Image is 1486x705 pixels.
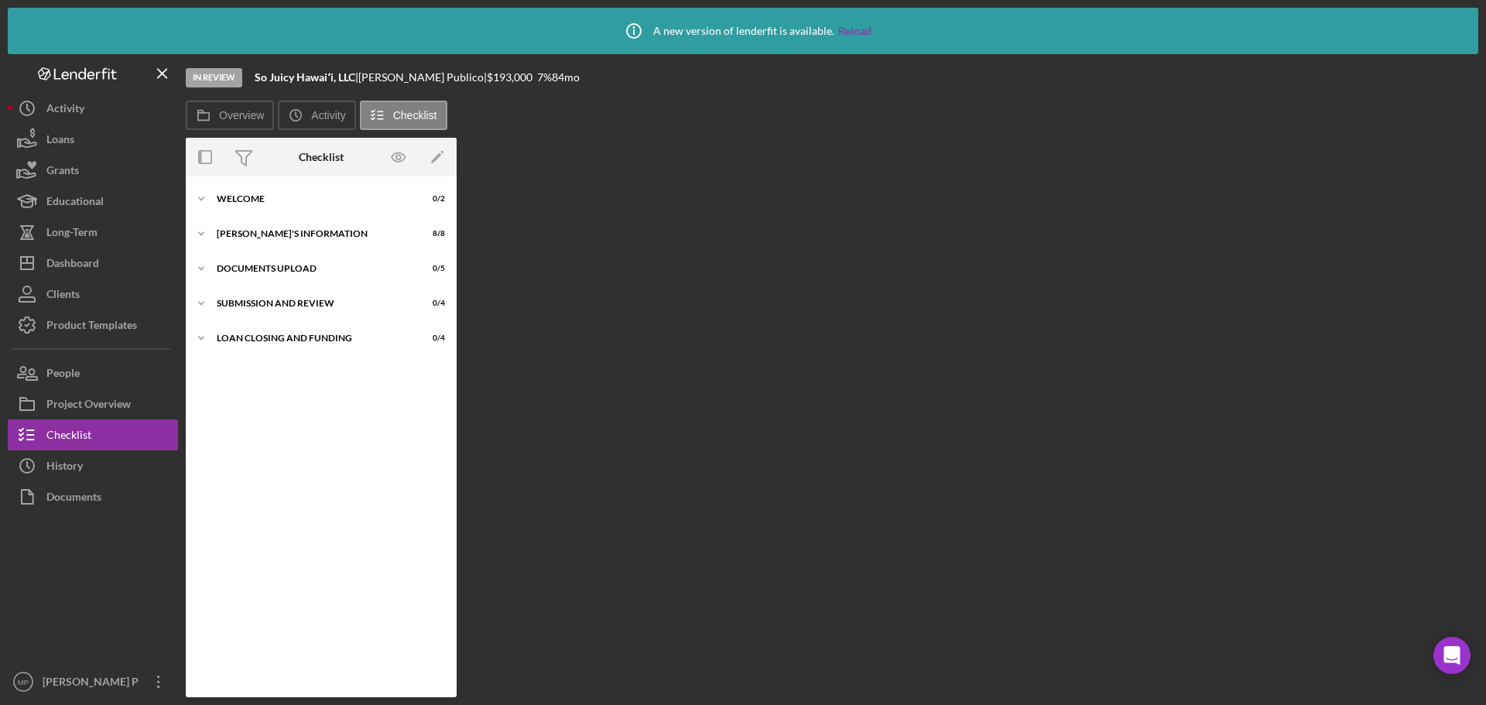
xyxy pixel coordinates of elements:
button: Product Templates [8,310,178,341]
div: [PERSON_NAME] Publico | [358,71,487,84]
button: Long-Term [8,217,178,248]
div: Project Overview [46,388,131,423]
button: Documents [8,481,178,512]
label: Checklist [393,109,437,121]
div: Long-Term [46,217,98,252]
div: 0 / 4 [417,299,445,308]
div: Loans [46,124,74,159]
button: Checklist [360,101,447,130]
div: 84 mo [552,71,580,84]
div: LOAN CLOSING AND FUNDING [217,334,406,343]
div: People [46,358,80,392]
div: Documents [46,481,101,516]
div: SUBMISSION AND REVIEW [217,299,406,308]
button: Loans [8,124,178,155]
button: Overview [186,101,274,130]
div: 0 / 5 [417,264,445,273]
div: Product Templates [46,310,137,344]
button: Activity [278,101,355,130]
button: Project Overview [8,388,178,419]
div: Clients [46,279,80,313]
div: Checklist [46,419,91,454]
button: People [8,358,178,388]
button: History [8,450,178,481]
div: History [46,450,83,485]
div: [PERSON_NAME] P [39,666,139,701]
b: So Juicy Hawaiʻi, LLC [255,70,355,84]
button: Checklist [8,419,178,450]
button: Clients [8,279,178,310]
div: [PERSON_NAME]'S INFORMATION [217,229,406,238]
button: Activity [8,93,178,124]
a: Reload [838,25,871,37]
div: Checklist [299,151,344,163]
div: A new version of lenderfit is available. [615,12,871,50]
div: 8 / 8 [417,229,445,238]
div: DOCUMENTS UPLOAD [217,264,406,273]
div: WELCOME [217,194,406,204]
div: Grants [46,155,79,190]
label: Overview [219,109,264,121]
text: MP [18,678,29,686]
div: Activity [46,93,84,128]
div: Dashboard [46,248,99,282]
button: MP[PERSON_NAME] P [8,666,178,697]
div: $193,000 [487,71,537,84]
div: Open Intercom Messenger [1433,637,1471,674]
div: Educational [46,186,104,221]
button: Educational [8,186,178,217]
div: | [255,71,358,84]
div: In Review [186,68,242,87]
div: 0 / 4 [417,334,445,343]
label: Activity [311,109,345,121]
button: Grants [8,155,178,186]
div: 7 % [537,71,552,84]
div: 0 / 2 [417,194,445,204]
button: Dashboard [8,248,178,279]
